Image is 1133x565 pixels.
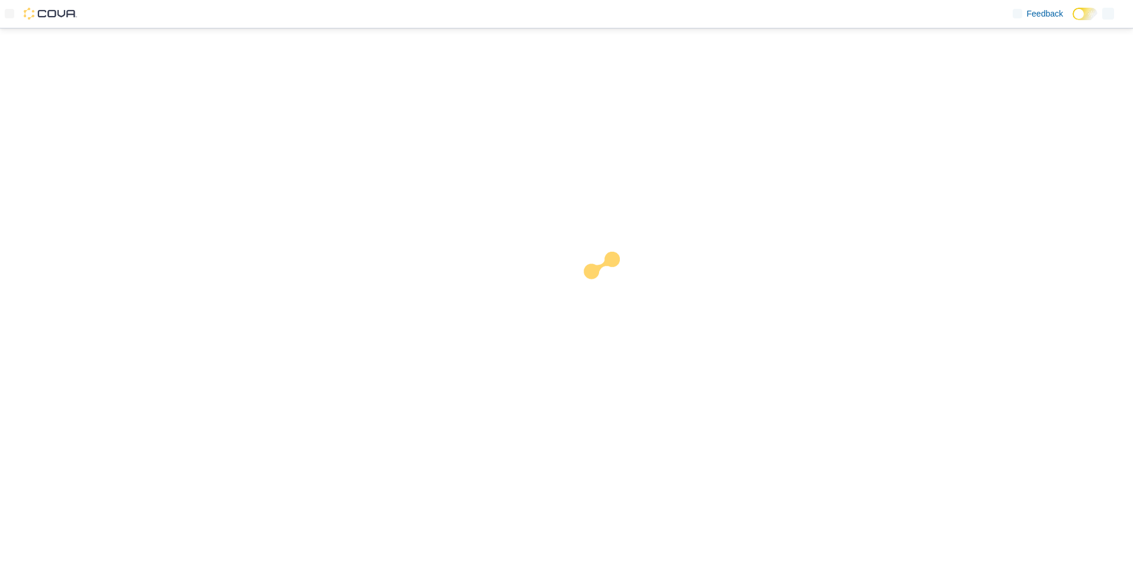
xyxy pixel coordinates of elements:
input: Dark Mode [1073,8,1097,20]
a: Feedback [1008,2,1068,25]
img: Cova [24,8,77,20]
img: cova-loader [566,243,655,332]
span: Dark Mode [1073,20,1073,21]
span: Feedback [1027,8,1063,20]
